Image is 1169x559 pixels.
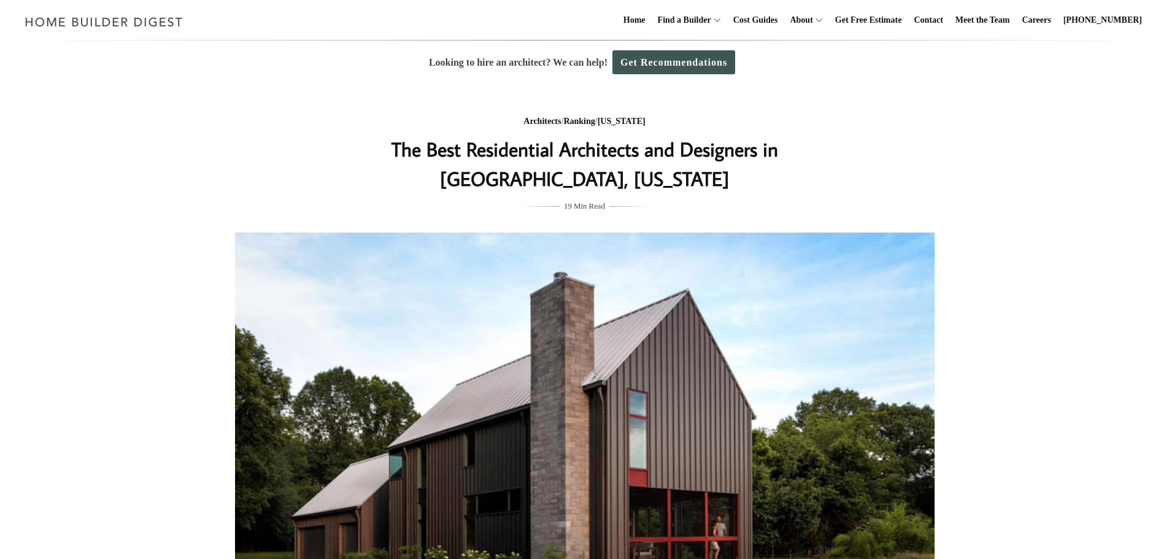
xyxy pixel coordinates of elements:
a: Find a Builder [653,1,711,40]
a: Meet the Team [951,1,1015,40]
a: Contact [909,1,947,40]
img: Home Builder Digest [20,10,188,34]
h1: The Best Residential Architects and Designers in [GEOGRAPHIC_DATA], [US_STATE] [340,134,830,193]
span: 19 Min Read [564,199,605,213]
a: Architects [523,117,561,126]
a: Home [619,1,650,40]
a: [PHONE_NUMBER] [1059,1,1147,40]
a: Ranking [563,117,595,126]
a: [US_STATE] [598,117,646,126]
div: / / [340,114,830,129]
a: About [785,1,812,40]
a: Cost Guides [728,1,783,40]
a: Careers [1017,1,1056,40]
a: Get Recommendations [612,50,735,74]
a: Get Free Estimate [830,1,907,40]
